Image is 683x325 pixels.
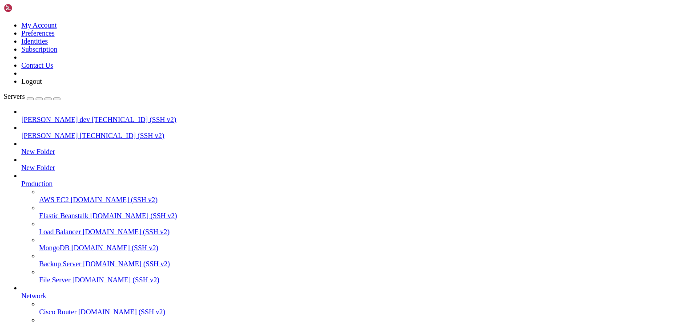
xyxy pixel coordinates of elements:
[21,77,42,85] a: Logout
[39,276,71,284] span: File Server
[21,116,90,123] span: [PERSON_NAME] dev
[39,236,679,252] li: MongoDB [DOMAIN_NAME] (SSH v2)
[39,188,679,204] li: AWS EC2 [DOMAIN_NAME] (SSH v2)
[83,228,170,236] span: [DOMAIN_NAME] (SSH v2)
[39,212,88,219] span: Elastic Beanstalk
[21,124,679,140] li: [PERSON_NAME] [TECHNICAL_ID] (SSH v2)
[21,172,679,284] li: Production
[4,93,60,100] a: Servers
[39,196,69,203] span: AWS EC2
[78,308,165,316] span: [DOMAIN_NAME] (SSH v2)
[21,61,53,69] a: Contact Us
[21,180,52,187] span: Production
[39,300,679,316] li: Cisco Router [DOMAIN_NAME] (SSH v2)
[4,4,55,12] img: Shellngn
[39,220,679,236] li: Load Balancer [DOMAIN_NAME] (SSH v2)
[21,156,679,172] li: New Folder
[21,140,679,156] li: New Folder
[39,252,679,268] li: Backup Server [DOMAIN_NAME] (SSH v2)
[39,260,81,268] span: Backup Server
[21,45,57,53] a: Subscription
[21,132,679,140] a: [PERSON_NAME] [TECHNICAL_ID] (SSH v2)
[21,29,55,37] a: Preferences
[92,116,176,123] span: [TECHNICAL_ID] (SSH v2)
[39,228,81,236] span: Load Balancer
[21,148,55,155] span: New Folder
[39,244,679,252] a: MongoDB [DOMAIN_NAME] (SSH v2)
[21,132,78,139] span: [PERSON_NAME]
[39,260,679,268] a: Backup Server [DOMAIN_NAME] (SSH v2)
[21,292,679,300] a: Network
[39,204,679,220] li: Elastic Beanstalk [DOMAIN_NAME] (SSH v2)
[21,37,48,45] a: Identities
[80,132,164,139] span: [TECHNICAL_ID] (SSH v2)
[39,196,679,204] a: AWS EC2 [DOMAIN_NAME] (SSH v2)
[39,276,679,284] a: File Server [DOMAIN_NAME] (SSH v2)
[39,244,69,252] span: MongoDB
[71,244,158,252] span: [DOMAIN_NAME] (SSH v2)
[39,228,679,236] a: Load Balancer [DOMAIN_NAME] (SSH v2)
[21,292,46,300] span: Network
[21,148,679,156] a: New Folder
[21,180,679,188] a: Production
[90,212,177,219] span: [DOMAIN_NAME] (SSH v2)
[39,308,679,316] a: Cisco Router [DOMAIN_NAME] (SSH v2)
[4,93,25,100] span: Servers
[21,21,57,29] a: My Account
[71,196,158,203] span: [DOMAIN_NAME] (SSH v2)
[21,164,679,172] a: New Folder
[83,260,170,268] span: [DOMAIN_NAME] (SSH v2)
[21,116,679,124] a: [PERSON_NAME] dev [TECHNICAL_ID] (SSH v2)
[39,268,679,284] li: File Server [DOMAIN_NAME] (SSH v2)
[39,308,76,316] span: Cisco Router
[21,164,55,171] span: New Folder
[72,276,160,284] span: [DOMAIN_NAME] (SSH v2)
[39,212,679,220] a: Elastic Beanstalk [DOMAIN_NAME] (SSH v2)
[21,108,679,124] li: [PERSON_NAME] dev [TECHNICAL_ID] (SSH v2)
